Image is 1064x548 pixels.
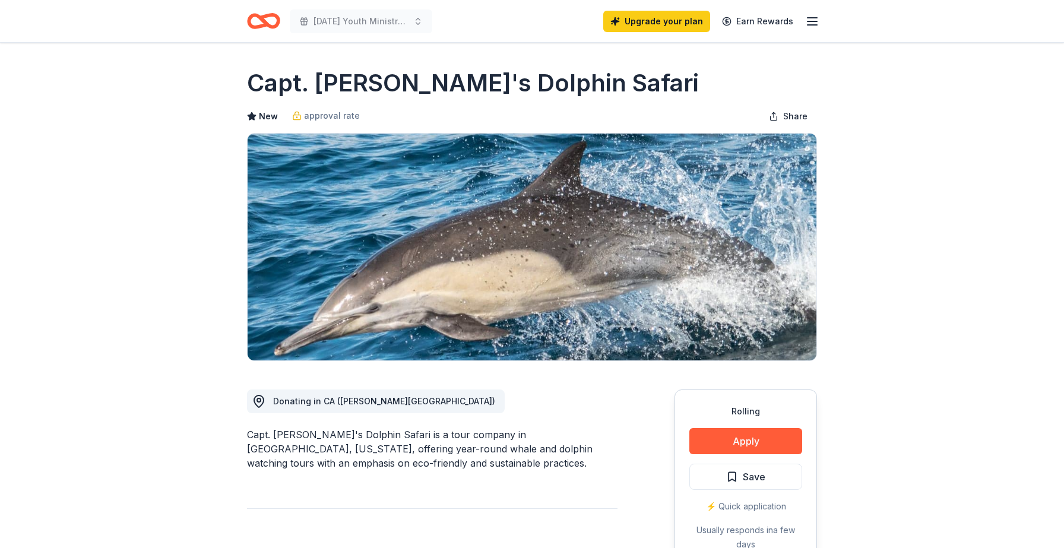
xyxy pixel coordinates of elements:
button: Share [759,104,817,128]
a: Earn Rewards [715,11,800,32]
span: Save [743,469,765,484]
span: Donating in CA ([PERSON_NAME][GEOGRAPHIC_DATA]) [273,396,495,406]
div: ⚡️ Quick application [689,499,802,514]
a: Home [247,7,280,35]
a: approval rate [292,109,360,123]
div: Rolling [689,404,802,419]
span: [DATE] Youth Ministry Pasta Fundraiser [313,14,408,28]
div: Capt. [PERSON_NAME]'s Dolphin Safari is a tour company in [GEOGRAPHIC_DATA], [US_STATE], offering... [247,427,617,470]
button: Apply [689,428,802,454]
span: approval rate [304,109,360,123]
a: Upgrade your plan [603,11,710,32]
button: Save [689,464,802,490]
button: [DATE] Youth Ministry Pasta Fundraiser [290,9,432,33]
span: New [259,109,278,123]
span: Share [783,109,807,123]
h1: Capt. [PERSON_NAME]'s Dolphin Safari [247,66,699,100]
img: Image for Capt. Dave's Dolphin Safari [248,134,816,360]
